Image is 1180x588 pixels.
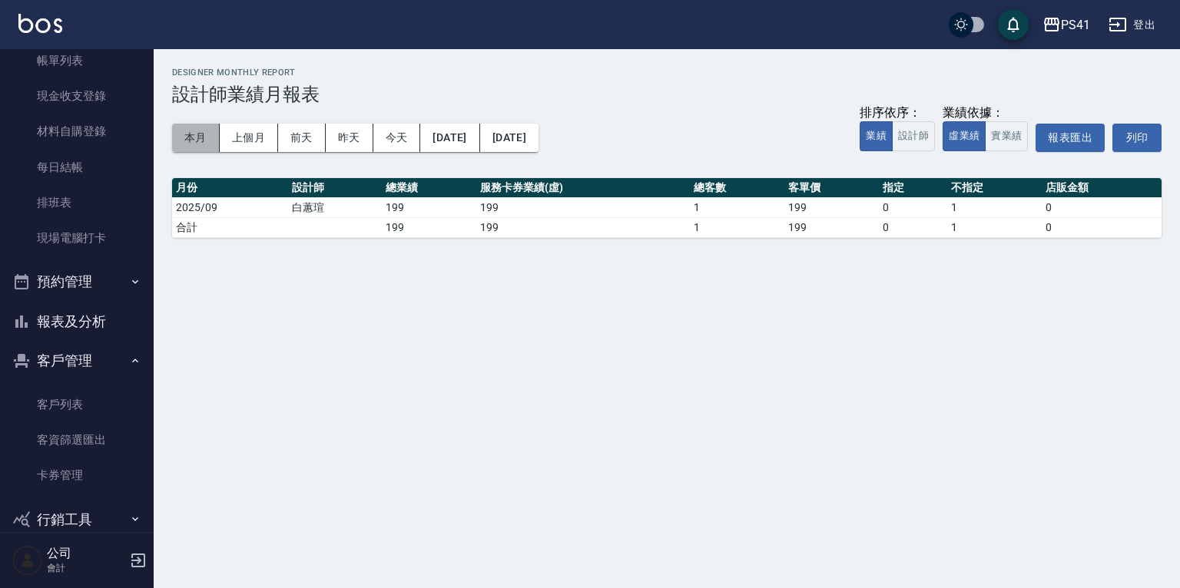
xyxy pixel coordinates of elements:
[998,9,1029,40] button: save
[6,150,147,185] a: 每日結帳
[220,124,278,152] button: 上個月
[892,121,935,151] button: 設計師
[1042,217,1162,237] td: 0
[18,14,62,33] img: Logo
[947,217,1042,237] td: 1
[6,185,147,220] a: 排班表
[476,197,690,217] td: 199
[172,178,1162,238] table: a dense table
[480,124,539,152] button: [DATE]
[382,197,476,217] td: 199
[6,458,147,493] a: 卡券管理
[1036,124,1105,152] button: 報表匯出
[947,197,1042,217] td: 1
[47,561,125,575] p: 會計
[879,197,948,217] td: 0
[6,43,147,78] a: 帳單列表
[476,217,690,237] td: 199
[278,124,326,152] button: 前天
[172,217,288,237] td: 合計
[1042,197,1162,217] td: 0
[420,124,479,152] button: [DATE]
[860,105,935,121] div: 排序依序：
[690,178,784,198] th: 總客數
[784,178,879,198] th: 客單價
[879,217,948,237] td: 0
[288,197,383,217] td: 白蕙瑄
[6,78,147,114] a: 現金收支登錄
[1061,15,1090,35] div: PS41
[6,262,147,302] button: 預約管理
[6,341,147,381] button: 客戶管理
[985,121,1028,151] button: 實業績
[1102,11,1162,39] button: 登出
[1036,9,1096,41] button: PS41
[288,178,383,198] th: 設計師
[943,105,1028,121] div: 業績依據：
[172,84,1162,105] h3: 設計師業績月報表
[172,124,220,152] button: 本月
[6,500,147,540] button: 行銷工具
[6,387,147,422] a: 客戶列表
[172,178,288,198] th: 月份
[12,545,43,576] img: Person
[1042,178,1162,198] th: 店販金額
[373,124,421,152] button: 今天
[1112,124,1162,152] button: 列印
[947,178,1042,198] th: 不指定
[382,217,476,237] td: 199
[690,217,784,237] td: 1
[784,217,879,237] td: 199
[172,197,288,217] td: 2025/09
[47,546,125,561] h5: 公司
[943,121,986,151] button: 虛業績
[172,68,1162,78] h2: Designer Monthly Report
[6,302,147,342] button: 報表及分析
[860,121,893,151] button: 業績
[326,124,373,152] button: 昨天
[6,114,147,149] a: 材料自購登錄
[690,197,784,217] td: 1
[6,220,147,256] a: 現場電腦打卡
[6,422,147,458] a: 客資篩選匯出
[382,178,476,198] th: 總業績
[879,178,948,198] th: 指定
[784,197,879,217] td: 199
[476,178,690,198] th: 服務卡券業績(虛)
